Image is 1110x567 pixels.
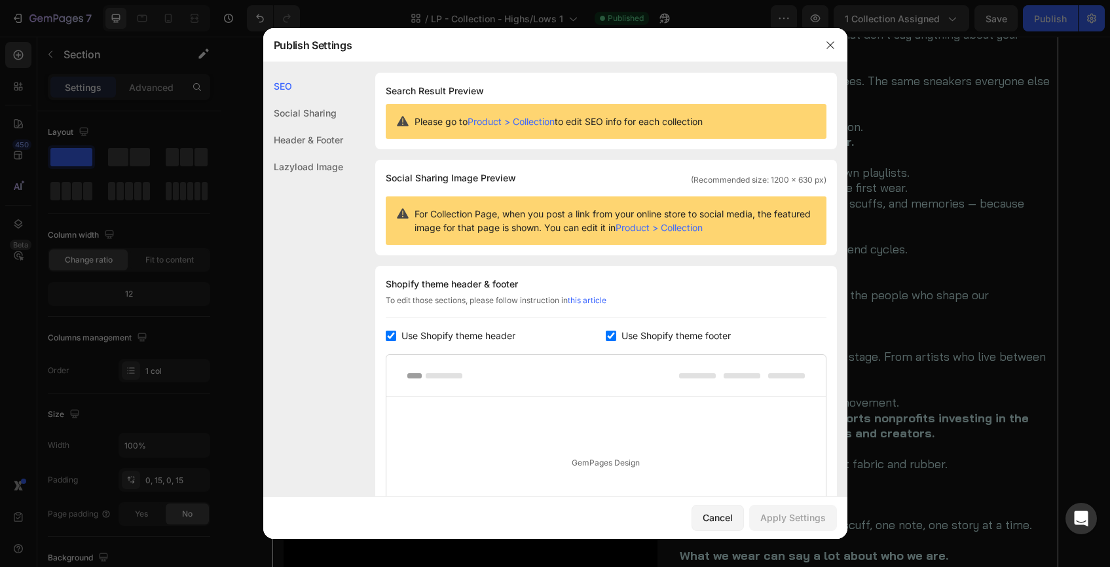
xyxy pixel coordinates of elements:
[459,82,642,98] span: We don’t make throwaway fashion.
[692,505,744,531] button: Cancel
[401,328,515,344] span: Use Shopify theme header
[459,143,687,158] span: Shirts that feel lived-in from the first wear.
[568,295,606,305] a: this article
[459,312,825,342] span: From bands who grind it out on stage. From artists who live between highs and lows.
[459,420,727,435] span: Because what we wear isn’t just fabric and rubber.
[1065,503,1097,534] div: Open Intercom Messenger
[616,222,703,233] a: Product > Collection
[703,511,733,524] div: Cancel
[468,116,555,127] a: Product > Collection
[415,115,703,128] span: Please go to to edit SEO info for each collection
[263,153,343,180] div: Lazyload Image
[508,98,633,113] strong: stories you can wear.
[459,205,687,220] span: Our designs don’t come from trend cycles.
[415,207,816,234] span: For Collection Page, when you post a link from your online store to social media, the featured im...
[459,251,768,281] span: They come from the music and the people who shape our community.
[749,505,837,531] button: Apply Settings
[386,170,516,186] span: Social Sharing Image Preview
[459,358,678,373] span: We’re not just a label, we’re a movement.
[263,73,343,100] div: SEO
[459,128,689,143] span: Hoodies that come with their own playlists.
[760,511,826,524] div: Apply Settings
[621,328,731,344] span: Use Shopify theme footer
[459,374,808,404] strong: A portion of every sale supports nonprofits investing in the next generation of musicians and cre...
[459,511,728,526] strong: What we wear can say a lot about who we are.
[263,28,813,62] div: Publish Settings
[459,435,620,450] span: It’s a reflection of who we are.
[386,276,826,292] div: Shopify theme header & footer
[386,295,826,318] div: To edit those sections, please follow instruction in
[263,100,343,126] div: Social Sharing
[459,37,829,67] span: The same hoodies. The same tees. The same sneakers everyone else wears.
[459,159,804,189] span: Sneakers built to collect miles, scuffs, and memories — because every crease is a chapter.
[459,98,633,113] span: We make
[263,126,343,153] div: Header & Footer
[691,174,826,186] span: (Recommended size: 1200 x 630 px)
[386,83,826,99] h1: Search Result Preview
[386,397,826,528] div: GemPages Design
[459,481,811,496] span: And the life we’re living — one scuff, one note, one story at a time.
